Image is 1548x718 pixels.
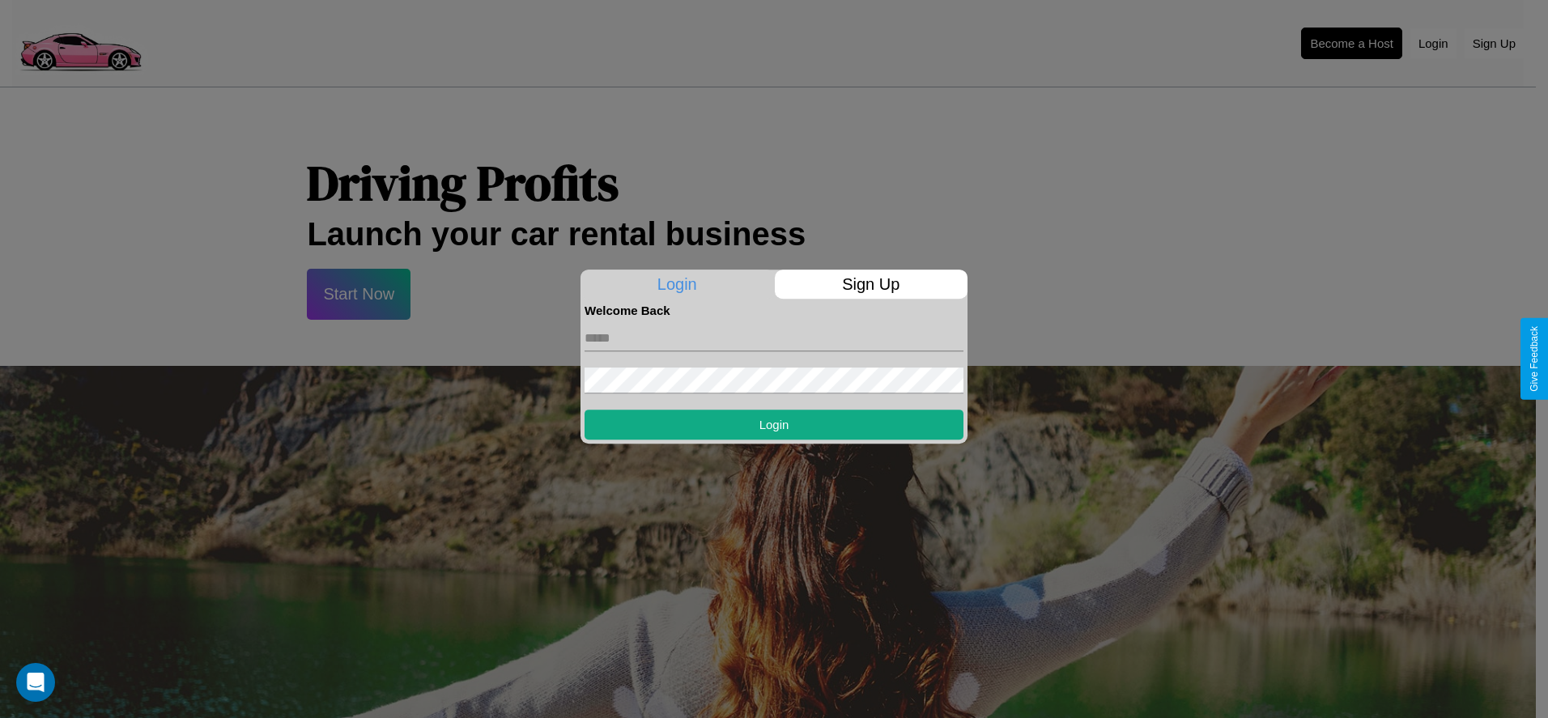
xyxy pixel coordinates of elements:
[580,270,774,299] p: Login
[585,304,963,317] h4: Welcome Back
[1529,326,1540,392] div: Give Feedback
[16,663,55,702] div: Open Intercom Messenger
[775,270,968,299] p: Sign Up
[585,410,963,440] button: Login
